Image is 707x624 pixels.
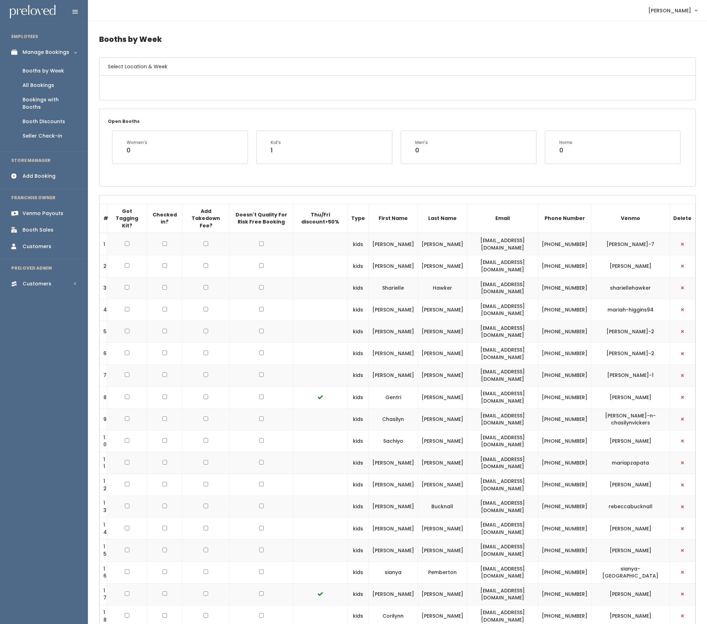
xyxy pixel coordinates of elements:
td: [PERSON_NAME] [418,299,467,321]
td: [PHONE_NUMBER] [538,277,591,299]
div: Men's [415,139,428,146]
td: [EMAIL_ADDRESS][DOMAIN_NAME] [467,299,538,321]
div: Customers [23,280,51,288]
span: [PERSON_NAME] [648,7,691,14]
td: [PERSON_NAME] [368,496,418,518]
td: sianya-[GEOGRAPHIC_DATA] [591,561,670,583]
div: Booths by Week [23,67,64,75]
td: [PERSON_NAME] [368,365,418,386]
div: 0 [559,146,572,155]
th: Type [347,204,368,233]
td: Sachiyo [368,430,418,452]
td: [PHONE_NUMBER] [538,233,591,255]
td: kids [347,343,368,365]
td: Hawker [418,277,467,299]
th: Phone Number [538,204,591,233]
td: [EMAIL_ADDRESS][DOMAIN_NAME] [467,386,538,408]
td: [EMAIL_ADDRESS][DOMAIN_NAME] [467,561,538,583]
td: [EMAIL_ADDRESS][DOMAIN_NAME] [467,365,538,386]
td: kids [347,496,368,518]
td: [PERSON_NAME] [591,583,670,605]
td: Sharielle [368,277,418,299]
td: 7 [100,365,107,386]
small: Open Booths [108,118,140,124]
td: kids [347,386,368,408]
td: [PERSON_NAME] [591,430,670,452]
td: kids [347,561,368,583]
td: [PERSON_NAME] [418,474,467,496]
td: mariapzapata [591,452,670,474]
td: [PHONE_NUMBER] [538,540,591,561]
td: [PERSON_NAME] [591,518,670,540]
td: [PERSON_NAME] [418,583,467,605]
td: [PERSON_NAME]-1 [591,365,670,386]
div: Women's [127,139,147,146]
td: kids [347,518,368,540]
td: Gentri [368,386,418,408]
div: Kid's [271,139,281,146]
td: [PERSON_NAME] [368,583,418,605]
td: 13 [100,496,107,518]
td: [EMAIL_ADDRESS][DOMAIN_NAME] [467,430,538,452]
td: kids [347,233,368,255]
td: [PHONE_NUMBER] [538,430,591,452]
th: Add Takedown Fee? [182,204,230,233]
div: Customers [23,243,51,250]
td: [PERSON_NAME] [418,365,467,386]
th: Checked in? [147,204,182,233]
td: [PHONE_NUMBER] [538,496,591,518]
td: 5 [100,321,107,342]
td: [PERSON_NAME] [418,408,467,430]
td: kids [347,430,368,452]
th: # [100,204,107,233]
th: Last Name [418,204,467,233]
td: [PERSON_NAME]-2 [591,343,670,365]
td: [PERSON_NAME] [368,452,418,474]
div: Seller Check-in [23,132,62,140]
td: kids [347,583,368,605]
td: [EMAIL_ADDRESS][DOMAIN_NAME] [467,233,538,255]
td: kids [347,408,368,430]
td: [EMAIL_ADDRESS][DOMAIN_NAME] [467,277,538,299]
div: Booth Discounts [23,118,65,125]
td: [PHONE_NUMBER] [538,299,591,321]
td: kids [347,540,368,561]
td: 4 [100,299,107,321]
td: [PERSON_NAME] [368,518,418,540]
td: [EMAIL_ADDRESS][DOMAIN_NAME] [467,255,538,277]
td: 11 [100,452,107,474]
td: Pemberton [418,561,467,583]
td: [PERSON_NAME] [418,540,467,561]
th: Delete [669,204,695,233]
div: All Bookings [23,82,54,89]
td: mariah-higgins94 [591,299,670,321]
td: [PHONE_NUMBER] [538,386,591,408]
td: [PERSON_NAME] [368,233,418,255]
td: [EMAIL_ADDRESS][DOMAIN_NAME] [467,518,538,540]
td: [PERSON_NAME]-7 [591,233,670,255]
td: [PERSON_NAME] [368,474,418,496]
td: sianya [368,561,418,583]
td: 3 [100,277,107,299]
a: [PERSON_NAME] [641,3,704,18]
td: [PHONE_NUMBER] [538,343,591,365]
td: [PERSON_NAME] [418,233,467,255]
td: [EMAIL_ADDRESS][DOMAIN_NAME] [467,496,538,518]
td: [EMAIL_ADDRESS][DOMAIN_NAME] [467,540,538,561]
td: [PHONE_NUMBER] [538,255,591,277]
td: shariellehawker [591,277,670,299]
td: [PERSON_NAME] [591,255,670,277]
td: [PERSON_NAME] [368,299,418,321]
td: kids [347,474,368,496]
div: 0 [415,146,428,155]
div: Add Booking [23,172,56,180]
div: Home [559,139,572,146]
th: Email [467,204,538,233]
div: 0 [127,146,147,155]
th: First Name [368,204,418,233]
td: kids [347,255,368,277]
td: kids [347,365,368,386]
td: [PERSON_NAME] [368,255,418,277]
td: 15 [100,540,107,561]
td: 1 [100,233,107,255]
